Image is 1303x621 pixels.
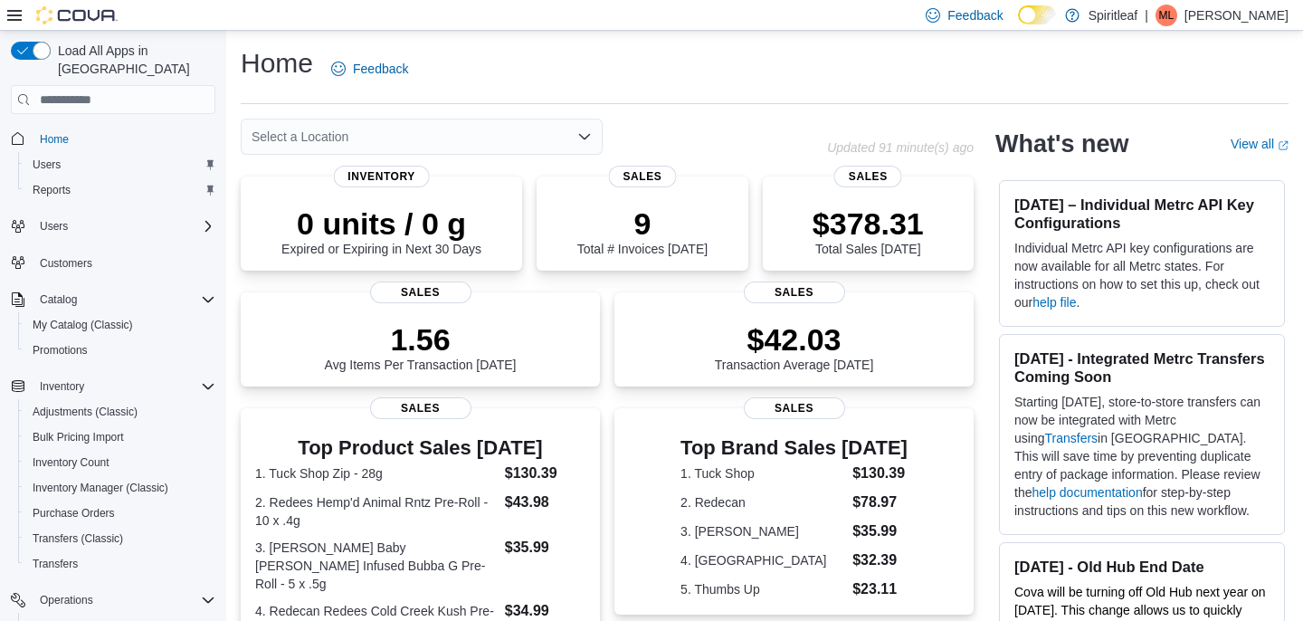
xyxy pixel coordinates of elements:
p: 1.56 [325,321,517,358]
div: Malcolm L [1156,5,1177,26]
span: Promotions [33,343,88,358]
dt: 3. [PERSON_NAME] [680,522,845,540]
a: help file [1032,295,1076,310]
span: Purchase Orders [25,502,215,524]
dt: 5. Thumbs Up [680,580,845,598]
button: Inventory Manager (Classic) [18,475,223,501]
button: Purchase Orders [18,501,223,526]
p: 0 units / 0 g [281,205,481,242]
span: Users [25,154,215,176]
button: Transfers (Classic) [18,526,223,551]
a: Transfers [1044,431,1098,445]
button: Operations [4,588,223,613]
p: [PERSON_NAME] [1184,5,1289,26]
button: Inventory [4,374,223,399]
span: Dark Mode [1018,24,1019,25]
span: Purchase Orders [33,506,115,521]
span: Bulk Pricing Import [33,430,124,444]
dt: 1. Tuck Shop [680,464,845,482]
a: Purchase Orders [25,502,122,524]
svg: External link [1278,140,1289,151]
a: Customers [33,253,100,274]
button: Users [4,214,223,239]
span: Operations [40,593,93,607]
span: Inventory [33,376,215,397]
span: Promotions [25,339,215,361]
span: Transfers [25,553,215,575]
p: Individual Metrc API key configurations are now available for all Metrc states. For instructions ... [1014,239,1270,311]
span: Transfers (Classic) [33,531,123,546]
span: Adjustments (Classic) [25,401,215,423]
a: Home [33,129,76,150]
button: Transfers [18,551,223,577]
span: Feedback [353,60,408,78]
button: Open list of options [577,129,592,144]
h3: [DATE] - Integrated Metrc Transfers Coming Soon [1014,349,1270,386]
span: Inventory Count [25,452,215,473]
dd: $23.11 [852,578,908,600]
h1: Home [241,45,313,81]
button: Inventory [33,376,91,397]
span: ML [1159,5,1175,26]
dd: $130.39 [505,463,585,484]
p: $42.03 [715,321,874,358]
span: Sales [608,166,676,187]
p: $378.31 [813,205,924,242]
button: Catalog [33,289,84,310]
a: Users [25,154,68,176]
span: Sales [834,166,902,187]
h3: Top Brand Sales [DATE] [680,437,908,459]
span: Load All Apps in [GEOGRAPHIC_DATA] [51,42,215,78]
dt: 2. Redees Hemp'd Animal Rntz Pre-Roll - 10 x .4g [255,493,498,530]
input: Dark Mode [1018,5,1056,24]
div: Transaction Average [DATE] [715,321,874,372]
button: Home [4,125,223,151]
span: Inventory Count [33,455,109,470]
h2: What's new [995,129,1128,158]
span: Catalog [33,289,215,310]
button: Catalog [4,287,223,312]
div: Avg Items Per Transaction [DATE] [325,321,517,372]
span: Sales [370,397,471,419]
button: Bulk Pricing Import [18,425,223,450]
button: Customers [4,250,223,276]
h3: [DATE] - Old Hub End Date [1014,558,1270,576]
span: Users [40,219,68,234]
button: Promotions [18,338,223,363]
a: Promotions [25,339,95,361]
span: Adjustments (Classic) [33,405,138,419]
img: Cova [36,6,118,24]
a: Adjustments (Classic) [25,401,145,423]
button: Adjustments (Classic) [18,399,223,425]
dd: $35.99 [505,537,585,559]
p: Spiritleaf [1089,5,1137,26]
span: Transfers (Classic) [25,528,215,549]
span: Reports [33,183,71,197]
a: View allExternal link [1231,137,1289,151]
p: Updated 91 minute(s) ago [827,140,974,155]
a: Reports [25,179,78,201]
span: Users [33,215,215,237]
dt: 4. [GEOGRAPHIC_DATA] [680,551,845,569]
span: Sales [744,397,845,419]
button: Users [18,152,223,177]
p: 9 [577,205,708,242]
span: Home [33,127,215,149]
span: Inventory Manager (Classic) [25,477,215,499]
a: Inventory Count [25,452,117,473]
span: Sales [370,282,471,303]
span: Customers [40,256,92,271]
span: Customers [33,252,215,274]
span: Transfers [33,557,78,571]
h3: Top Product Sales [DATE] [255,437,585,459]
div: Total # Invoices [DATE] [577,205,708,256]
a: Feedback [324,51,415,87]
span: Reports [25,179,215,201]
span: Feedback [947,6,1003,24]
span: Sales [744,282,845,303]
dd: $35.99 [852,521,908,542]
span: Users [33,158,61,172]
button: My Catalog (Classic) [18,312,223,338]
span: Bulk Pricing Import [25,426,215,448]
button: Inventory Count [18,450,223,475]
